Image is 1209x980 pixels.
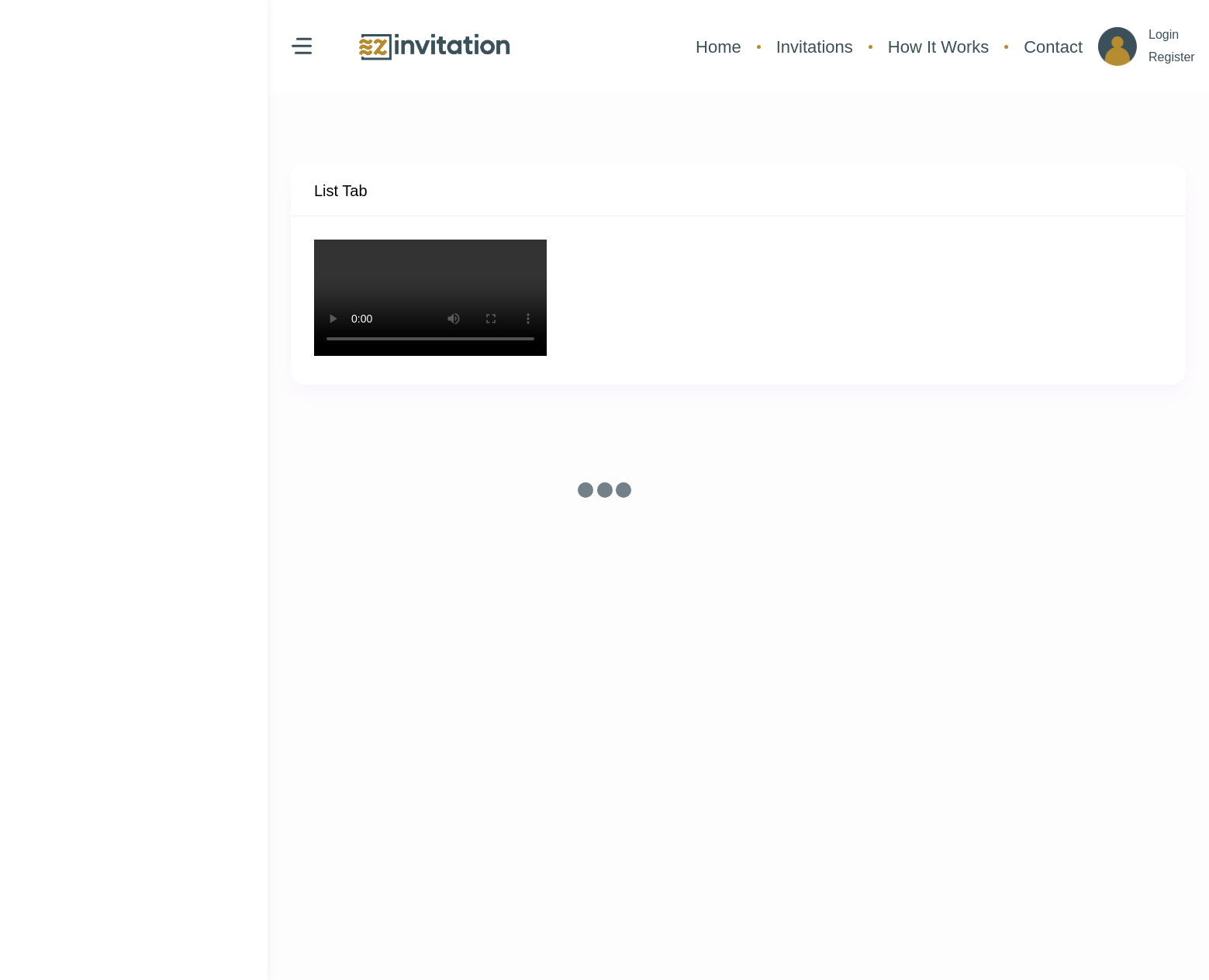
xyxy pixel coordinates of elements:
[357,30,512,64] img: logo.png
[880,26,997,67] a: How It Works
[314,240,547,356] video: Your browser does not support the video tag.
[769,26,861,67] a: Invitations
[314,181,368,200] h4: List Tab
[1016,26,1090,67] a: Contact
[1149,24,1195,69] p: Login Register
[688,26,749,67] a: Home
[1098,27,1137,66] img: ico_account.png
